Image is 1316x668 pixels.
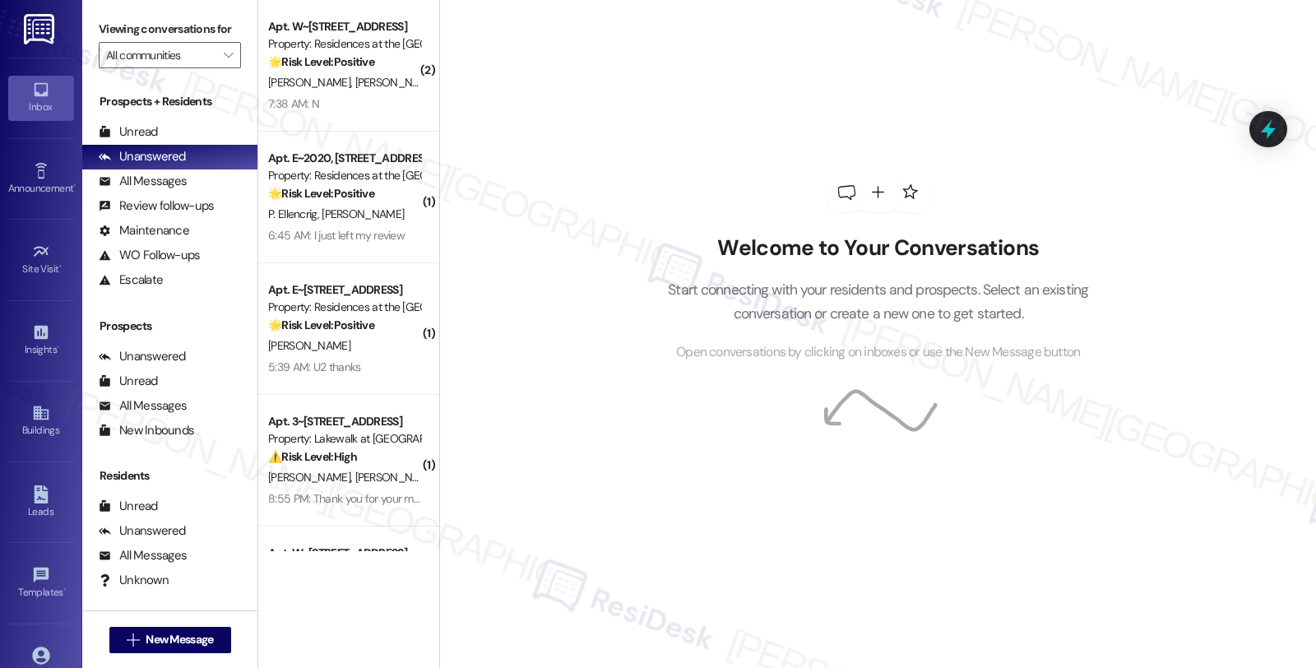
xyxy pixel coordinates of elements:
[355,75,438,90] span: [PERSON_NAME]
[268,18,420,35] div: Apt. W~[STREET_ADDRESS]
[268,545,420,562] div: Apt. W~[STREET_ADDRESS]
[268,449,357,464] strong: ⚠️ Risk Level: High
[99,222,189,239] div: Maintenance
[99,271,163,289] div: Escalate
[268,228,405,243] div: 6:45 AM: I just left my review
[109,627,231,653] button: New Message
[24,14,58,44] img: ResiDesk Logo
[268,470,355,485] span: [PERSON_NAME]
[106,42,215,68] input: All communities
[8,318,74,363] a: Insights •
[268,150,420,167] div: Apt. E~2020, [STREET_ADDRESS]
[268,281,420,299] div: Apt. E~[STREET_ADDRESS]
[99,16,241,42] label: Viewing conversations for
[99,422,194,439] div: New Inbounds
[322,206,405,221] span: [PERSON_NAME]
[99,173,187,190] div: All Messages
[268,54,374,69] strong: 🌟 Risk Level: Positive
[57,341,59,353] span: •
[99,522,186,540] div: Unanswered
[268,318,374,332] strong: 🌟 Risk Level: Positive
[676,342,1080,363] span: Open conversations by clicking on inboxes or use the New Message button
[224,49,233,62] i: 
[268,338,350,353] span: [PERSON_NAME]
[99,498,158,515] div: Unread
[99,123,158,141] div: Unread
[127,633,139,647] i: 
[643,278,1114,325] p: Start connecting with your residents and prospects. Select an existing conversation or create a n...
[8,561,74,605] a: Templates •
[268,96,319,111] div: 7:38 AM: N
[99,348,186,365] div: Unanswered
[59,261,62,272] span: •
[82,467,257,485] div: Residents
[8,480,74,525] a: Leads
[99,197,214,215] div: Review follow-ups
[82,93,257,110] div: Prospects + Residents
[146,631,213,648] span: New Message
[268,206,322,221] span: P. Ellencrig
[8,76,74,120] a: Inbox
[99,148,186,165] div: Unanswered
[8,399,74,443] a: Buildings
[643,235,1114,262] h2: Welcome to Your Conversations
[268,167,420,184] div: Property: Residences at the [GEOGRAPHIC_DATA]
[268,360,360,374] div: 5:39 AM: U2 thanks
[8,238,74,282] a: Site Visit •
[82,318,257,335] div: Prospects
[63,584,66,596] span: •
[355,470,438,485] span: [PERSON_NAME]
[268,186,374,201] strong: 🌟 Risk Level: Positive
[268,75,355,90] span: [PERSON_NAME]
[99,247,200,264] div: WO Follow-ups
[268,430,420,448] div: Property: Lakewalk at [GEOGRAPHIC_DATA]
[99,373,158,390] div: Unread
[99,397,187,415] div: All Messages
[268,491,1233,506] div: 8:55 PM: Thank you for your message. Our offices are currently closed, but we will contact you wh...
[268,299,420,316] div: Property: Residences at the [GEOGRAPHIC_DATA]
[268,35,420,53] div: Property: Residences at the [GEOGRAPHIC_DATA]
[99,547,187,564] div: All Messages
[268,413,420,430] div: Apt. 3~[STREET_ADDRESS]
[73,180,76,192] span: •
[99,572,169,589] div: Unknown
